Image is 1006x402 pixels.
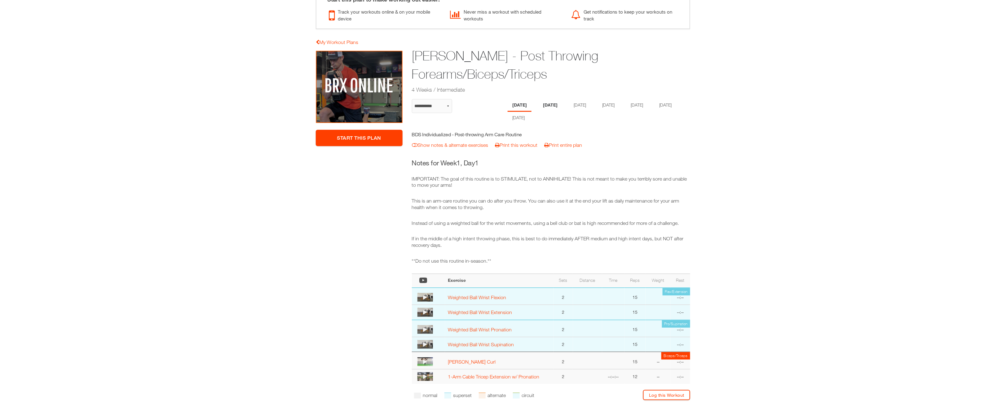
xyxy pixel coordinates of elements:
th: Time [602,274,624,288]
td: --:-- [671,288,690,305]
img: thumbnail.png [417,340,433,349]
li: Day 2 [538,99,562,112]
a: Log this Workout [643,390,690,400]
img: thumbnail.png [417,293,433,302]
td: 15 [624,288,646,305]
p: IMPORTANT: The goal of this routine is to STIMULATE, not to ANNIHILATE! This is not meant to make... [412,176,691,189]
img: thumbnail.png [417,372,433,381]
td: 15 [624,320,646,337]
a: My Workout Plans [316,39,358,45]
li: Day 4 [598,99,619,112]
img: thumbnail.png [417,357,433,366]
th: Rest [671,274,690,288]
p: This is an arm-care routine you can do after you throw. You can also use it at the end your lift ... [412,198,691,211]
a: Weighted Ball Wrist Supination [448,342,514,347]
td: Biceps/Triceps [661,352,691,360]
a: Weighted Ball Wrist Pronation [448,327,512,332]
td: 15 [624,305,646,320]
li: Day 7 [508,112,529,125]
a: Start This Plan [316,130,403,146]
li: superset [444,390,472,401]
td: --:-- [671,369,690,384]
td: --:-- [671,305,690,320]
th: Sets [554,274,573,288]
td: 2 [554,369,573,384]
p: If in the middle of a high intent throwing phase, this is best to do immediately AFTER medium and... [412,235,691,248]
h2: 4 Weeks / Intermediate [412,86,642,94]
li: circuit [513,390,535,401]
div: Never miss a workout with scheduled workouts [450,7,562,22]
div: Get notifications to keep your workouts on track [571,7,683,22]
div: Track your workouts online & on your mobile device [329,7,441,22]
li: alternate [479,390,506,401]
a: [PERSON_NAME] Curl [448,359,496,365]
td: Pro/Supination [662,320,691,328]
li: Day 1 [508,99,532,112]
li: Day 3 [569,99,591,112]
th: Distance [573,274,602,288]
th: Weight [646,274,670,288]
a: Print entire plan [545,142,582,148]
td: 12 [624,369,646,384]
td: -- [646,369,670,384]
img: thumbnail.png [417,308,433,317]
a: Show notes & alternate exercises [412,142,488,148]
h1: [PERSON_NAME] - Post Throwing Forearms/Biceps/Triceps [412,47,642,83]
a: 1-Arm Cable Tricep Extension w/ Pronation [448,374,540,379]
td: --:-- [671,352,690,369]
span: 1 [457,159,461,167]
td: 2 [554,320,573,337]
td: 15 [624,352,646,369]
a: Weighted Ball Wrist Flexion [448,295,506,300]
img: thumbnail.png [417,325,433,334]
td: Flex/Extension [663,288,691,295]
td: --:--:-- [602,369,624,384]
a: Weighted Ball Wrist Extension [448,309,512,315]
td: --:-- [671,337,690,352]
td: 2 [554,352,573,369]
li: Day 6 [655,99,676,112]
h3: Notes for Week , Day [412,158,691,168]
td: --:-- [671,320,690,337]
li: Day 5 [626,99,648,112]
td: 2 [554,305,573,320]
th: Exercise [445,274,554,288]
a: Print this workout [495,142,538,148]
td: -- [646,352,670,369]
td: 2 [554,337,573,352]
td: 2 [554,288,573,305]
li: normal [414,390,438,401]
img: Brendan Gaska - Post Throwing Forearms/Biceps/Triceps [316,50,403,124]
td: 15 [624,337,646,352]
span: 1 [475,159,479,167]
p: Instead of using a weighted ball for the wrist movements, using a bell club or bat is high recomm... [412,220,691,226]
h5: BDS Individualized - Post-throwing Arm Care Routine [412,131,523,138]
p: **Do not use this routine in-season.** [412,258,691,264]
th: Reps [624,274,646,288]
